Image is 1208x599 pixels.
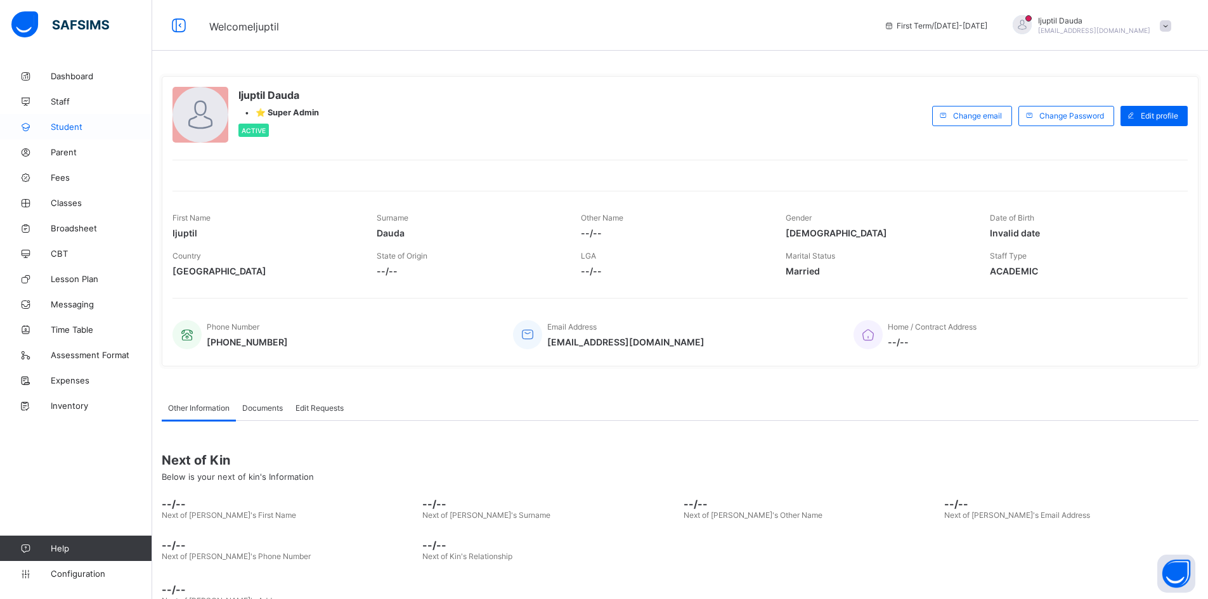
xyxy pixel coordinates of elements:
span: --/-- [581,228,766,238]
span: Home / Contract Address [888,322,977,332]
span: --/-- [422,539,677,551]
span: Ijuptil Dauda [1038,16,1150,25]
span: Date of Birth [990,213,1034,222]
span: CBT [51,248,152,259]
button: Open asap [1157,555,1195,593]
span: Classes [51,198,152,208]
div: Ijuptil Dauda [1000,15,1178,36]
span: Expenses [51,375,152,385]
span: [EMAIL_ADDRESS][DOMAIN_NAME] [1038,27,1150,34]
span: --/-- [888,337,977,347]
span: State of Origin [377,251,427,261]
span: Next of Kin's Relationship [422,551,512,561]
span: Broadsheet [51,223,152,233]
span: Welcome Ijuptil [209,20,279,33]
span: Parent [51,147,152,157]
span: --/-- [162,583,1198,596]
span: [PHONE_NUMBER] [207,337,288,347]
span: Below is your next of kin's Information [162,472,314,482]
span: --/-- [581,266,766,276]
span: Change Password [1039,111,1104,120]
span: Fees [51,172,152,183]
span: Assessment Format [51,350,152,360]
span: Country [172,251,201,261]
span: Staff [51,96,152,106]
span: --/-- [162,539,416,551]
span: Other Name [581,213,623,222]
span: --/-- [684,498,938,510]
span: Ijuptil [172,228,358,238]
img: safsims [11,11,109,38]
span: Edit Requests [296,403,344,413]
span: [EMAIL_ADDRESS][DOMAIN_NAME] [547,337,705,347]
span: Other Information [168,403,230,413]
span: Dashboard [51,71,152,81]
span: Gender [786,213,812,222]
span: Invalid date [990,228,1175,238]
span: First Name [172,213,211,222]
span: Documents [242,403,283,413]
span: Ijuptil Dauda [238,89,319,101]
span: Next of [PERSON_NAME]'s First Name [162,510,296,520]
span: Change email [953,111,1002,120]
span: Staff Type [990,251,1027,261]
span: Next of [PERSON_NAME]'s Email Address [944,510,1090,520]
span: session/term information [884,21,987,30]
span: --/-- [422,498,677,510]
span: [DEMOGRAPHIC_DATA] [786,228,971,238]
span: Phone Number [207,322,259,332]
span: ACADEMIC [990,266,1175,276]
span: Marital Status [786,251,835,261]
span: Next of [PERSON_NAME]'s Phone Number [162,551,311,561]
span: --/-- [162,498,416,510]
span: Configuration [51,569,152,579]
span: Student [51,122,152,132]
span: Edit profile [1141,111,1178,120]
span: Time Table [51,325,152,335]
span: Dauda [377,228,562,238]
span: --/-- [944,498,1198,510]
span: Messaging [51,299,152,309]
div: • [238,108,319,117]
span: LGA [581,251,596,261]
span: Next of [PERSON_NAME]'s Surname [422,510,550,520]
span: Active [242,127,266,134]
span: ⭐ Super Admin [256,108,319,117]
span: Help [51,543,152,553]
span: Inventory [51,401,152,411]
span: --/-- [377,266,562,276]
span: Lesson Plan [51,274,152,284]
span: Email Address [547,322,597,332]
span: Married [786,266,971,276]
span: Surname [377,213,408,222]
span: Next of Kin [162,453,1198,468]
span: [GEOGRAPHIC_DATA] [172,266,358,276]
span: Next of [PERSON_NAME]'s Other Name [684,510,822,520]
